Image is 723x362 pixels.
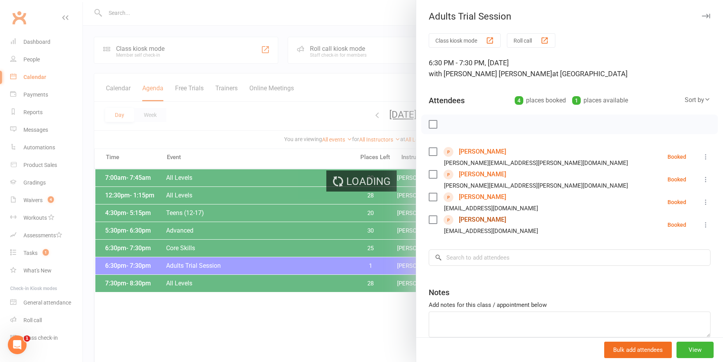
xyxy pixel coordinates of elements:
a: [PERSON_NAME] [459,145,506,158]
div: [PERSON_NAME][EMAIL_ADDRESS][PERSON_NAME][DOMAIN_NAME] [444,158,628,168]
span: at [GEOGRAPHIC_DATA] [552,70,628,78]
span: with [PERSON_NAME] [PERSON_NAME] [429,70,552,78]
div: places available [572,95,628,106]
button: Roll call [507,33,555,48]
button: Class kiosk mode [429,33,501,48]
div: 1 [572,96,581,105]
button: View [676,342,714,358]
div: places booked [515,95,566,106]
div: 4 [515,96,523,105]
div: [EMAIL_ADDRESS][DOMAIN_NAME] [444,226,538,236]
div: Notes [429,287,449,298]
div: Booked [668,177,686,182]
div: Add notes for this class / appointment below [429,300,710,310]
iframe: Intercom live chat [8,335,27,354]
div: Sort by [685,95,710,105]
span: 1 [24,335,30,342]
a: [PERSON_NAME] [459,168,506,181]
div: [PERSON_NAME][EMAIL_ADDRESS][PERSON_NAME][DOMAIN_NAME] [444,181,628,191]
a: [PERSON_NAME] [459,191,506,203]
div: Booked [668,154,686,159]
a: [PERSON_NAME] [459,213,506,226]
div: [EMAIL_ADDRESS][DOMAIN_NAME] [444,203,538,213]
div: Adults Trial Session [416,11,723,22]
div: 6:30 PM - 7:30 PM, [DATE] [429,57,710,79]
button: Bulk add attendees [604,342,672,358]
div: Booked [668,222,686,228]
div: Booked [668,199,686,205]
div: Attendees [429,95,465,106]
input: Search to add attendees [429,249,710,266]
